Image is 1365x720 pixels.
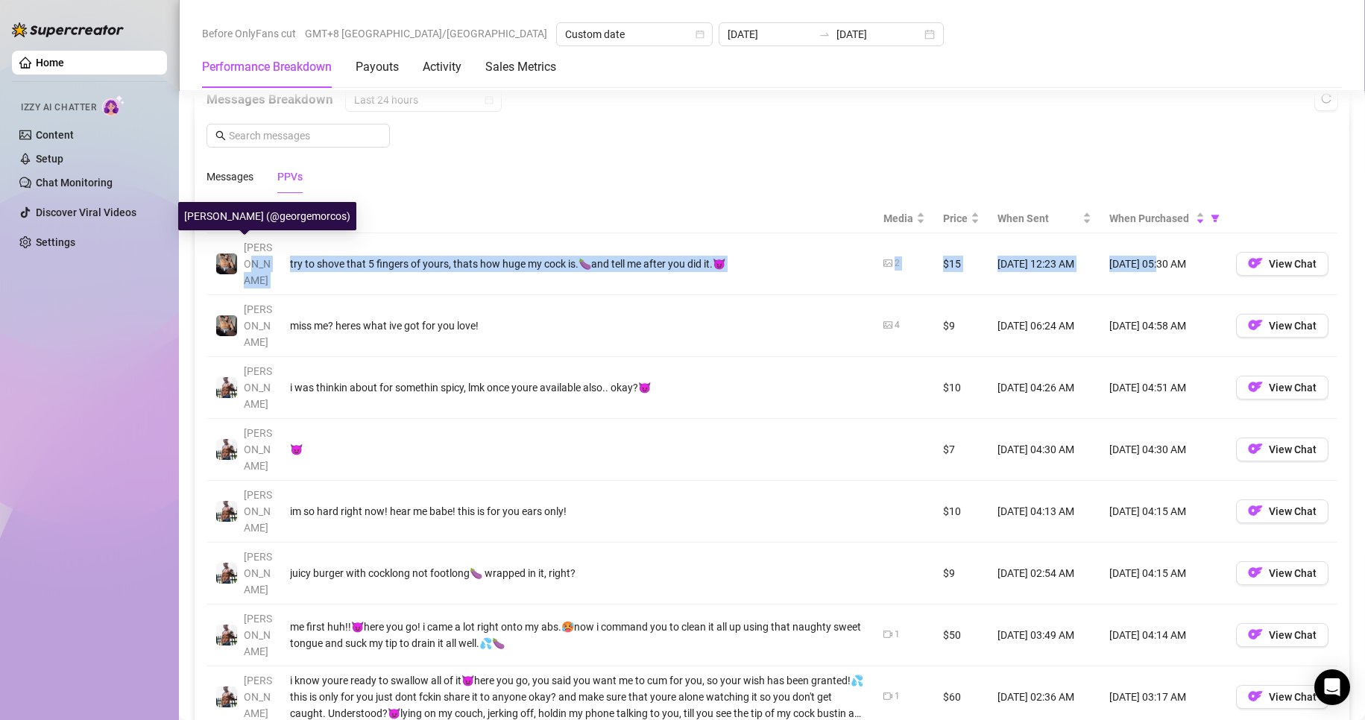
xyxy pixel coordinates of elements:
[1236,694,1328,706] a: OFView Chat
[819,28,830,40] span: to
[934,481,989,543] td: $10
[485,95,494,104] span: calendar
[1269,567,1317,579] span: View Chat
[565,23,704,45] span: Custom date
[1109,210,1193,227] span: When Purchased
[1269,505,1317,517] span: View Chat
[290,318,866,334] div: miss me? heres what ive got for you love!
[696,30,704,39] span: calendar
[1248,689,1263,704] img: OF
[290,256,866,272] div: try to shove that 5 fingers of yours, thats how huge my cock is.🍆and tell me after you did it.😈
[1236,499,1328,523] button: OFView Chat
[883,210,913,227] span: Media
[1236,685,1328,709] button: OFView Chat
[244,551,272,596] span: [PERSON_NAME]
[1100,543,1227,604] td: [DATE] 04:15 AM
[216,439,237,460] img: JUSTIN
[1236,323,1328,335] a: OFView Chat
[244,241,272,286] span: [PERSON_NAME]
[216,377,237,398] img: JUSTIN
[423,58,461,76] div: Activity
[229,127,381,144] input: Search messages
[1248,379,1263,394] img: OF
[1100,419,1227,481] td: [DATE] 04:30 AM
[216,563,237,584] img: JUSTIN
[1248,503,1263,518] img: OF
[356,58,399,76] div: Payouts
[216,501,237,522] img: JUSTIN
[216,625,237,645] img: JUSTIN
[485,58,556,76] div: Sales Metrics
[21,101,96,115] span: Izzy AI Chatter
[883,692,892,701] span: video-camera
[1100,481,1227,543] td: [DATE] 04:15 AM
[1208,207,1223,230] span: filter
[277,168,303,185] div: PPVs
[989,481,1100,543] td: [DATE] 04:13 AM
[36,177,113,189] a: Chat Monitoring
[290,565,866,581] div: juicy burger with cocklong not footlong🍆 wrapped in it, right?
[1236,314,1328,338] button: OFView Chat
[1236,623,1328,647] button: OFView Chat
[989,604,1100,666] td: [DATE] 03:49 AM
[836,26,921,42] input: End date
[1269,443,1317,455] span: View Chat
[36,236,75,248] a: Settings
[290,379,866,396] div: i was thinkin about for somethin spicy, lmk once youre available also.. okay?😈
[1248,627,1263,642] img: OF
[934,233,989,295] td: $15
[1236,508,1328,520] a: OFView Chat
[934,295,989,357] td: $9
[819,28,830,40] span: swap-right
[989,543,1100,604] td: [DATE] 02:54 AM
[290,441,866,458] div: 😈
[934,543,989,604] td: $9
[202,58,332,76] div: Performance Breakdown
[1236,252,1328,276] button: OFView Chat
[36,129,74,141] a: Content
[883,320,892,329] span: picture
[1321,93,1331,104] span: reload
[244,365,272,410] span: [PERSON_NAME]
[989,233,1100,295] td: [DATE] 12:23 AM
[1248,441,1263,456] img: OF
[895,256,900,271] div: 2
[1236,570,1328,582] a: OFView Chat
[1100,233,1227,295] td: [DATE] 05:30 AM
[997,210,1079,227] span: When Sent
[895,689,900,704] div: 1
[934,419,989,481] td: $7
[1269,629,1317,641] span: View Chat
[1100,357,1227,419] td: [DATE] 04:51 AM
[178,202,356,230] div: [PERSON_NAME] (@georgemorcos)
[1269,691,1317,703] span: View Chat
[989,295,1100,357] td: [DATE] 06:24 AM
[1236,385,1328,397] a: OFView Chat
[207,88,1337,112] div: Messages Breakdown
[1314,669,1350,705] div: Open Intercom Messenger
[290,503,866,520] div: im so hard right now! hear me babe! this is for you ears only!
[989,419,1100,481] td: [DATE] 04:30 AM
[1236,561,1328,585] button: OFView Chat
[305,22,547,45] span: GMT+8 [GEOGRAPHIC_DATA]/[GEOGRAPHIC_DATA]
[281,204,874,233] th: Message
[989,357,1100,419] td: [DATE] 04:26 AM
[12,22,124,37] img: logo-BBDzfeDw.svg
[354,89,493,111] span: Last 24 hours
[1248,256,1263,271] img: OF
[102,95,125,116] img: AI Chatter
[215,130,226,141] span: search
[883,630,892,639] span: video-camera
[934,604,989,666] td: $50
[728,26,813,42] input: Start date
[36,57,64,69] a: Home
[1248,318,1263,332] img: OF
[1269,258,1317,270] span: View Chat
[1100,604,1227,666] td: [DATE] 04:14 AM
[1100,295,1227,357] td: [DATE] 04:58 AM
[943,210,968,227] span: Price
[895,318,900,332] div: 4
[290,619,866,651] div: me first huh!!😈here you go! i came a lot right onto my abs.🥵now i command you to clean it all up ...
[1236,438,1328,461] button: OFView Chat
[244,613,272,657] span: [PERSON_NAME]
